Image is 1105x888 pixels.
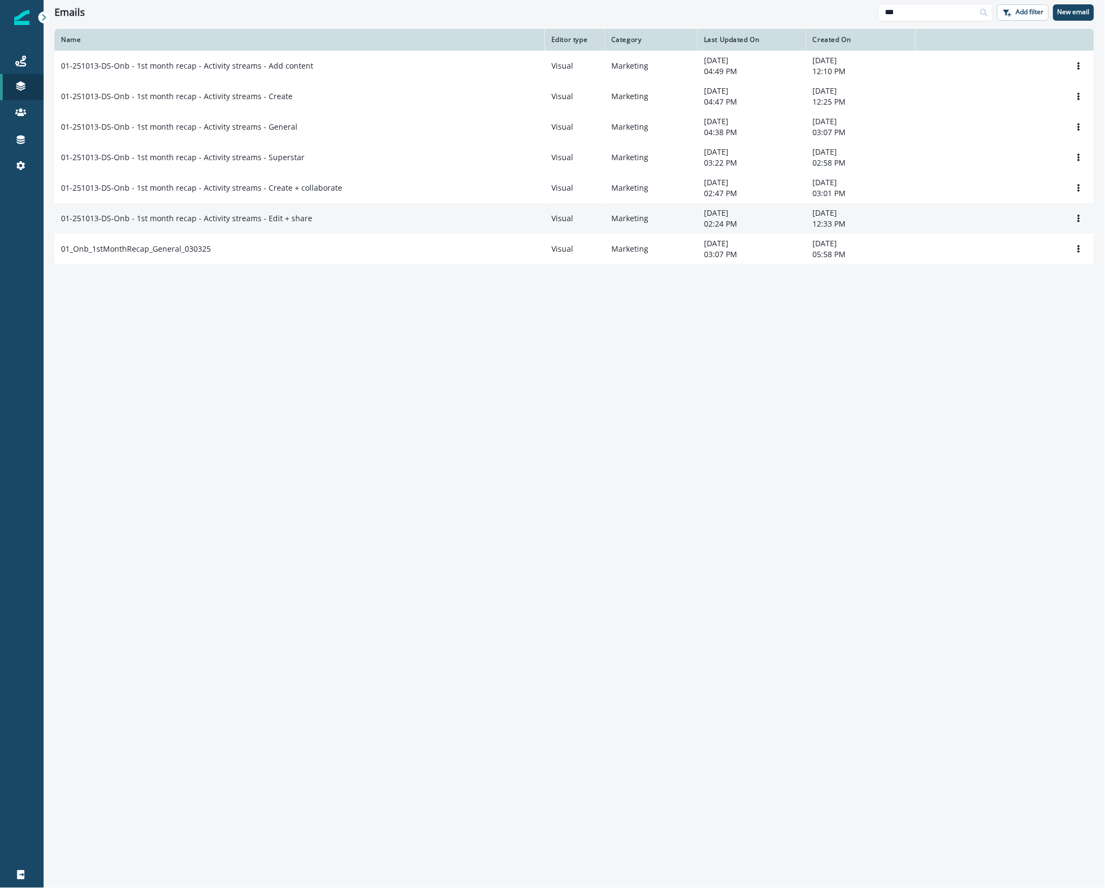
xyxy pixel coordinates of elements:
p: 01-251013-DS-Onb - 1st month recap - Activity streams - Create + collaborate [61,183,342,193]
button: Options [1070,149,1088,166]
td: Visual [545,173,605,203]
p: 02:24 PM [704,218,800,229]
td: Visual [545,112,605,142]
button: Add filter [997,4,1049,21]
p: [DATE] [704,177,800,188]
td: Visual [545,51,605,81]
a: 01-251013-DS-Onb - 1st month recap - Activity streams - CreateVisualMarketing[DATE]04:47 PM[DATE]... [54,81,1094,112]
p: 03:07 PM [704,249,800,260]
td: Marketing [605,203,697,234]
p: 03:01 PM [813,188,909,199]
p: 04:38 PM [704,127,800,138]
a: 01_Onb_1stMonthRecap_General_030325VisualMarketing[DATE]03:07 PM[DATE]05:58 PMOptions [54,234,1094,264]
td: Marketing [605,173,697,203]
p: 02:58 PM [813,157,909,168]
a: 01-251013-DS-Onb - 1st month recap - Activity streams - GeneralVisualMarketing[DATE]04:38 PM[DATE... [54,112,1094,142]
p: 01-251013-DS-Onb - 1st month recap - Activity streams - General [61,121,297,132]
a: 01-251013-DS-Onb - 1st month recap - Activity streams - SuperstarVisualMarketing[DATE]03:22 PM[DA... [54,142,1094,173]
p: New email [1058,8,1090,16]
button: Options [1070,119,1088,135]
a: 01-251013-DS-Onb - 1st month recap - Activity streams - Edit + shareVisualMarketing[DATE]02:24 PM... [54,203,1094,234]
td: Visual [545,142,605,173]
td: Marketing [605,234,697,264]
td: Visual [545,81,605,112]
p: 03:22 PM [704,157,800,168]
td: Marketing [605,81,697,112]
p: [DATE] [704,208,800,218]
p: 05:58 PM [813,249,909,260]
h1: Emails [54,7,85,19]
img: Inflection [14,10,29,25]
div: Last Updated On [704,35,800,44]
p: 12:10 PM [813,66,909,77]
p: 01_Onb_1stMonthRecap_General_030325 [61,244,211,254]
button: New email [1053,4,1094,21]
a: 01-251013-DS-Onb - 1st month recap - Activity streams - Add contentVisualMarketing[DATE]04:49 PM[... [54,51,1094,81]
button: Options [1070,210,1088,227]
button: Options [1070,180,1088,196]
p: 01-251013-DS-Onb - 1st month recap - Activity streams - Create [61,91,293,102]
p: 04:49 PM [704,66,800,77]
p: [DATE] [704,86,800,96]
p: 12:25 PM [813,96,909,107]
p: [DATE] [813,177,909,188]
p: [DATE] [813,55,909,66]
p: 04:47 PM [704,96,800,107]
button: Options [1070,58,1088,74]
p: [DATE] [813,116,909,127]
p: [DATE] [704,116,800,127]
div: Category [611,35,691,44]
p: [DATE] [704,147,800,157]
p: Add filter [1016,8,1044,16]
p: [DATE] [813,147,909,157]
td: Visual [545,203,605,234]
div: Editor type [551,35,598,44]
p: [DATE] [813,86,909,96]
td: Visual [545,234,605,264]
td: Marketing [605,112,697,142]
button: Options [1070,88,1088,105]
a: 01-251013-DS-Onb - 1st month recap - Activity streams - Create + collaborateVisualMarketing[DATE]... [54,173,1094,203]
div: Name [61,35,538,44]
p: [DATE] [704,55,800,66]
p: [DATE] [813,238,909,249]
p: 12:33 PM [813,218,909,229]
button: Options [1070,241,1088,257]
p: 02:47 PM [704,188,800,199]
td: Marketing [605,51,697,81]
td: Marketing [605,142,697,173]
p: [DATE] [704,238,800,249]
p: 01-251013-DS-Onb - 1st month recap - Activity streams - Edit + share [61,213,312,224]
p: [DATE] [813,208,909,218]
p: 01-251013-DS-Onb - 1st month recap - Activity streams - Add content [61,60,313,71]
p: 03:07 PM [813,127,909,138]
div: Created On [813,35,909,44]
p: 01-251013-DS-Onb - 1st month recap - Activity streams - Superstar [61,152,305,163]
